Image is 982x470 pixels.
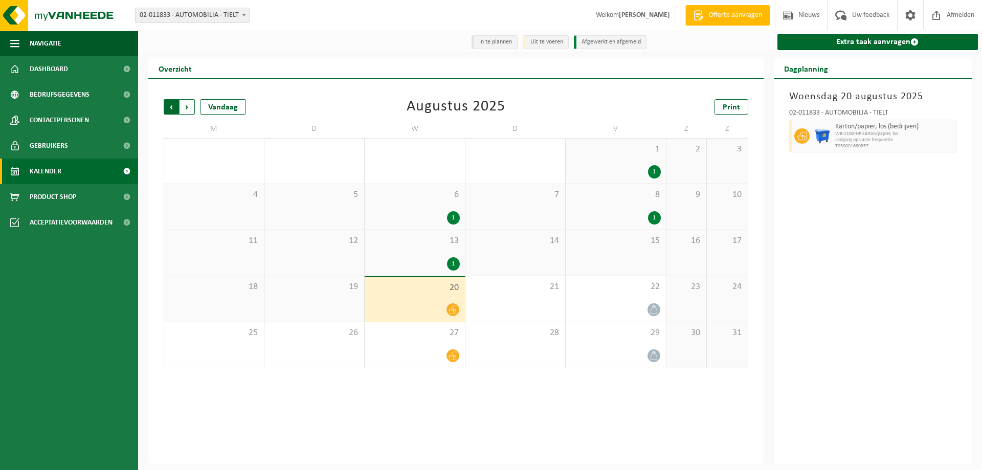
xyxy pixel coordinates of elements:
[835,131,954,137] span: WB-1100-HP karton/papier, los
[523,35,569,49] li: Uit te voeren
[648,165,661,178] div: 1
[706,10,765,20] span: Offerte aanvragen
[407,99,505,115] div: Augustus 2025
[789,89,957,104] h3: Woensdag 20 augustus 2025
[471,189,561,200] span: 7
[777,34,978,50] a: Extra taak aanvragen
[723,103,740,111] span: Print
[370,189,460,200] span: 6
[712,235,742,247] span: 17
[164,99,179,115] span: Vorige
[571,235,661,247] span: 15
[672,281,702,293] span: 23
[135,8,250,23] span: 02-011833 - AUTOMOBILIA - TIELT
[465,120,566,138] td: D
[370,235,460,247] span: 13
[148,58,202,78] h2: Overzicht
[169,327,259,339] span: 25
[835,143,954,149] span: T250001680857
[571,281,661,293] span: 22
[566,120,666,138] td: V
[164,120,264,138] td: M
[672,235,702,247] span: 16
[574,35,646,49] li: Afgewerkt en afgemeld
[571,189,661,200] span: 8
[672,144,702,155] span: 2
[264,120,365,138] td: D
[169,281,259,293] span: 18
[712,327,742,339] span: 31
[270,235,360,247] span: 12
[666,120,707,138] td: Z
[712,189,742,200] span: 10
[472,35,518,49] li: In te plannen
[471,327,561,339] span: 28
[712,281,742,293] span: 24
[815,128,830,144] img: WB-1100-HPE-BE-01
[835,123,954,131] span: Karton/papier, los (bedrijven)
[180,99,195,115] span: Volgende
[685,5,770,26] a: Offerte aanvragen
[707,120,748,138] td: Z
[136,8,249,23] span: 02-011833 - AUTOMOBILIA - TIELT
[169,189,259,200] span: 4
[789,109,957,120] div: 02-011833 - AUTOMOBILIA - TIELT
[30,56,68,82] span: Dashboard
[30,31,61,56] span: Navigatie
[571,327,661,339] span: 29
[270,189,360,200] span: 5
[672,189,702,200] span: 9
[30,159,61,184] span: Kalender
[365,120,465,138] td: W
[270,327,360,339] span: 26
[712,144,742,155] span: 3
[447,211,460,225] div: 1
[200,99,246,115] div: Vandaag
[774,58,838,78] h2: Dagplanning
[619,11,670,19] strong: [PERSON_NAME]
[370,282,460,294] span: 20
[715,99,748,115] a: Print
[835,137,954,143] span: Lediging op vaste frequentie
[471,281,561,293] span: 21
[571,144,661,155] span: 1
[30,82,90,107] span: Bedrijfsgegevens
[471,235,561,247] span: 14
[30,184,76,210] span: Product Shop
[648,211,661,225] div: 1
[270,281,360,293] span: 19
[30,210,113,235] span: Acceptatievoorwaarden
[30,133,68,159] span: Gebruikers
[370,327,460,339] span: 27
[447,257,460,271] div: 1
[672,327,702,339] span: 30
[30,107,89,133] span: Contactpersonen
[169,235,259,247] span: 11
